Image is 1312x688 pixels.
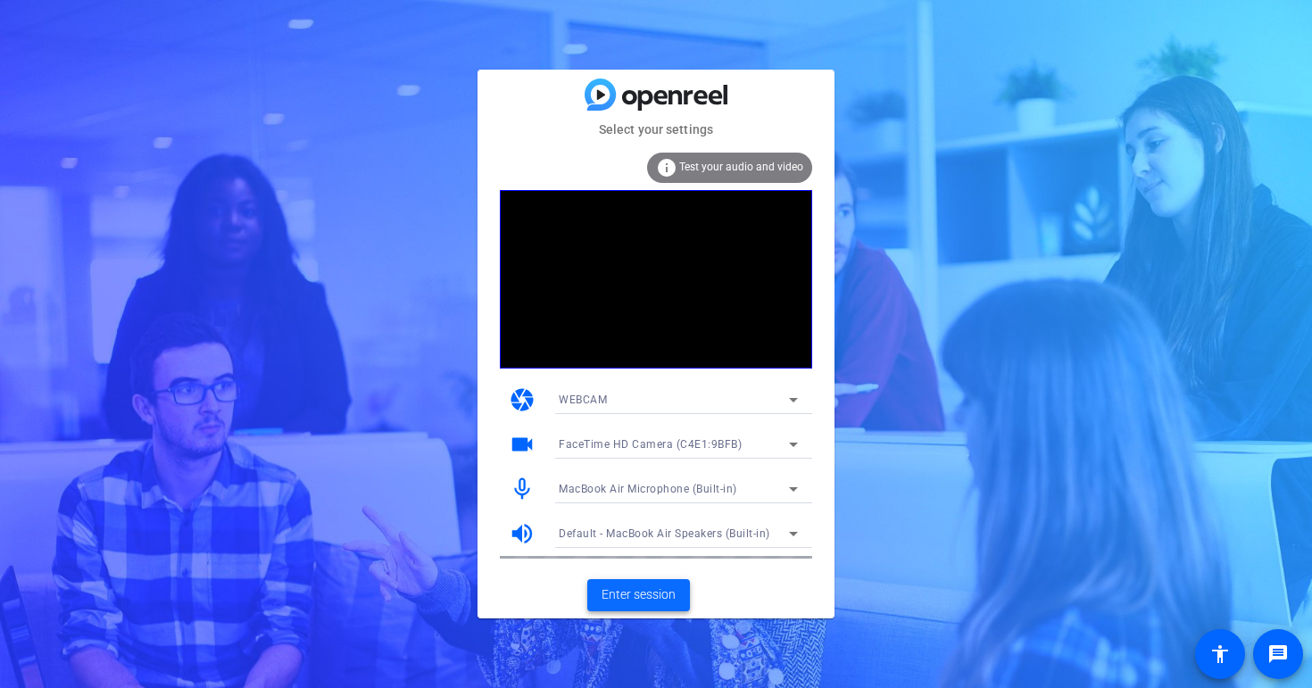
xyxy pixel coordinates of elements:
[509,520,536,547] mat-icon: volume_up
[679,161,803,173] span: Test your audio and video
[587,579,690,611] button: Enter session
[509,386,536,413] mat-icon: camera
[559,394,607,406] span: WEBCAM
[656,157,677,178] mat-icon: info
[602,585,676,604] span: Enter session
[1209,643,1231,665] mat-icon: accessibility
[559,438,742,451] span: FaceTime HD Camera (C4E1:9BFB)
[477,120,835,139] mat-card-subtitle: Select your settings
[1267,643,1289,665] mat-icon: message
[585,79,727,110] img: blue-gradient.svg
[559,483,737,495] span: MacBook Air Microphone (Built-in)
[509,431,536,458] mat-icon: videocam
[509,476,536,502] mat-icon: mic_none
[559,527,770,540] span: Default - MacBook Air Speakers (Built-in)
